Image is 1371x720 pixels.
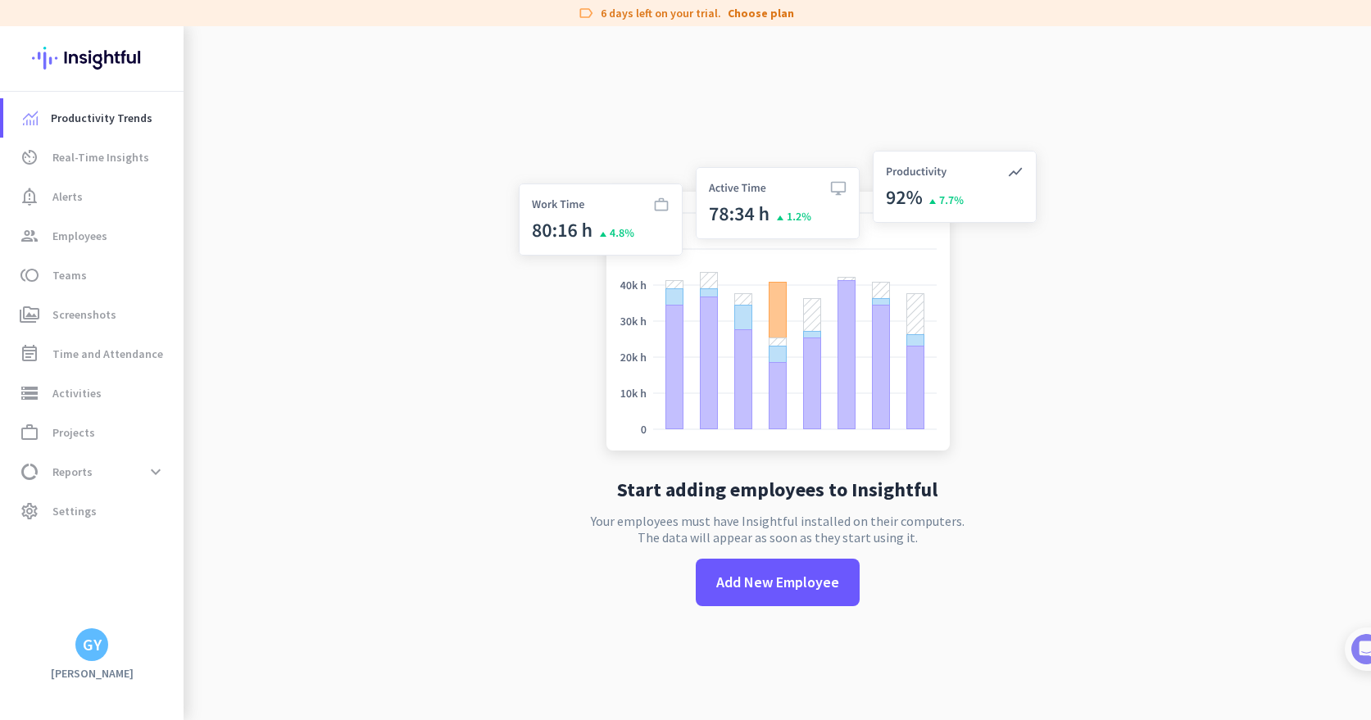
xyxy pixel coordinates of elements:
button: expand_more [141,457,170,487]
a: perm_mediaScreenshots [3,295,184,334]
img: menu-item [23,111,38,125]
span: Alerts [52,187,83,206]
i: storage [20,383,39,403]
div: GY [83,636,102,653]
span: Activities [52,383,102,403]
span: Settings [52,501,97,521]
span: Employees [52,226,107,246]
span: Productivity Trends [51,108,152,128]
i: av_timer [20,147,39,167]
a: work_outlineProjects [3,413,184,452]
span: Projects [52,423,95,442]
img: no-search-results [506,141,1049,467]
span: Real-Time Insights [52,147,149,167]
i: group [20,226,39,246]
img: Insightful logo [32,26,152,90]
span: Reports [52,462,93,482]
i: data_usage [20,462,39,482]
a: settingsSettings [3,491,184,531]
button: Add New Employee [696,559,860,606]
h2: Start adding employees to Insightful [617,480,937,500]
a: notification_importantAlerts [3,177,184,216]
span: Add New Employee [716,572,839,593]
p: Your employees must have Insightful installed on their computers. The data will appear as soon as... [591,513,965,546]
i: notification_important [20,187,39,206]
i: work_outline [20,423,39,442]
a: av_timerReal-Time Insights [3,138,184,177]
i: event_note [20,344,39,364]
span: Screenshots [52,305,116,324]
a: menu-itemProductivity Trends [3,98,184,138]
a: tollTeams [3,256,184,295]
i: perm_media [20,305,39,324]
span: Teams [52,265,87,285]
span: Time and Attendance [52,344,163,364]
a: groupEmployees [3,216,184,256]
a: data_usageReportsexpand_more [3,452,184,491]
i: settings [20,501,39,521]
i: toll [20,265,39,285]
a: event_noteTime and Attendance [3,334,184,374]
i: label [578,5,594,21]
a: storageActivities [3,374,184,413]
a: Choose plan [728,5,794,21]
